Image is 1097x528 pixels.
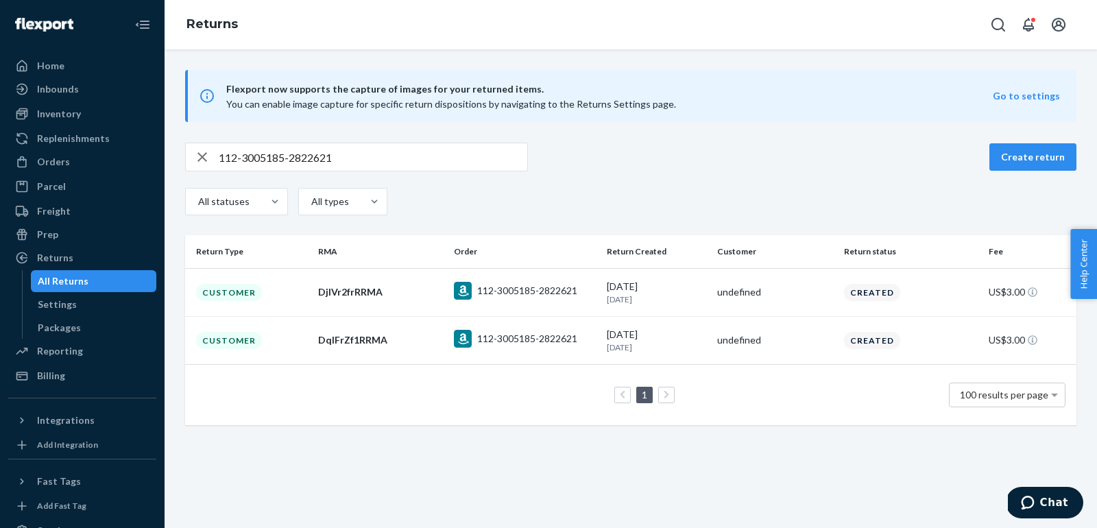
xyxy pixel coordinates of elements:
[37,59,64,73] div: Home
[983,268,1076,316] td: US$3.00
[38,321,81,335] div: Packages
[607,328,706,353] div: [DATE]
[38,274,88,288] div: All Returns
[8,247,156,269] a: Returns
[960,389,1048,400] span: 100 results per page
[8,470,156,492] button: Fast Tags
[1045,11,1072,38] button: Open account menu
[8,176,156,197] a: Parcel
[8,365,156,387] a: Billing
[37,251,73,265] div: Returns
[8,151,156,173] a: Orders
[311,195,347,208] div: All types
[8,409,156,431] button: Integrations
[318,333,443,347] div: DqlFrZf1RRMA
[1008,487,1083,521] iframe: Opens a widget where you can chat to one of our agents
[8,498,156,514] a: Add Fast Tag
[8,224,156,245] a: Prep
[226,98,676,110] span: You can enable image capture for specific return dispositions by navigating to the Returns Settin...
[186,16,238,32] a: Returns
[37,155,70,169] div: Orders
[8,437,156,453] a: Add Integration
[37,369,65,383] div: Billing
[607,280,706,305] div: [DATE]
[989,143,1076,171] button: Create return
[1070,229,1097,299] button: Help Center
[219,143,527,171] input: Search returns by rma, id, tracking number
[983,235,1076,268] th: Fee
[31,293,157,315] a: Settings
[37,204,71,218] div: Freight
[983,316,1076,364] td: US$3.00
[8,200,156,222] a: Freight
[37,107,81,121] div: Inventory
[639,389,650,400] a: Page 1 is your current page
[37,228,58,241] div: Prep
[37,413,95,427] div: Integrations
[15,18,73,32] img: Flexport logo
[318,285,443,299] div: DjlVr2frRRMA
[37,132,110,145] div: Replenishments
[38,298,77,311] div: Settings
[185,235,313,268] th: Return Type
[31,270,157,292] a: All Returns
[37,475,81,488] div: Fast Tags
[8,55,156,77] a: Home
[8,128,156,149] a: Replenishments
[313,235,448,268] th: RMA
[985,11,1012,38] button: Open Search Box
[844,332,900,349] div: Created
[993,89,1060,103] button: Go to settings
[8,340,156,362] a: Reporting
[129,11,156,38] button: Close Navigation
[196,284,262,301] div: Customer
[8,103,156,125] a: Inventory
[196,332,262,349] div: Customer
[31,317,157,339] a: Packages
[448,235,601,268] th: Order
[37,180,66,193] div: Parcel
[717,285,834,299] div: undefined
[176,5,249,45] ol: breadcrumbs
[226,81,993,97] span: Flexport now supports the capture of images for your returned items.
[37,82,79,96] div: Inbounds
[844,284,900,301] div: Created
[712,235,839,268] th: Customer
[8,78,156,100] a: Inbounds
[37,500,86,512] div: Add Fast Tag
[198,195,248,208] div: All statuses
[477,284,577,298] div: 112-3005185-2822621
[839,235,983,268] th: Return status
[1015,11,1042,38] button: Open notifications
[477,332,577,346] div: 112-3005185-2822621
[607,341,706,353] p: [DATE]
[37,439,98,451] div: Add Integration
[607,293,706,305] p: [DATE]
[37,344,83,358] div: Reporting
[601,235,712,268] th: Return Created
[717,333,834,347] div: undefined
